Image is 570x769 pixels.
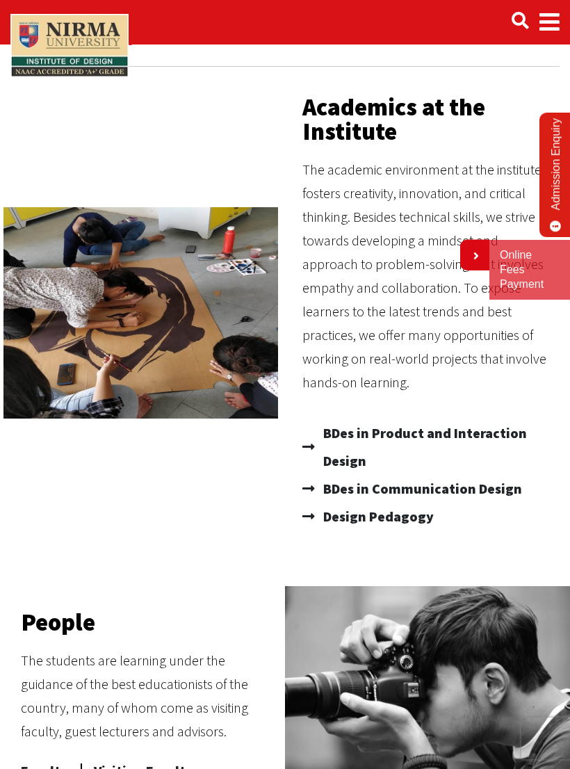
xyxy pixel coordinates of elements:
[320,503,434,531] span: Design Pedagogy
[302,475,549,503] a: BDes in Communication Design
[320,419,549,475] span: BDes in Product and Interaction Design
[302,158,549,394] p: The academic environment at the institute fosters creativity, innovation, and critical thinking. ...
[3,207,278,419] img: IMG-20190920-WA0091
[302,419,549,475] a: BDes in Product and Interaction Design
[500,248,560,291] a: Online Fees Payment
[21,610,268,635] h2: People
[302,95,549,144] h2: Academics at the Institute
[320,475,522,503] span: BDes in Communication Design
[302,503,549,531] a: Design Pedagogy
[10,14,129,77] img: main_logo
[21,649,268,743] div: The students are learning under the guidance of the best educationists of the country, many of wh...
